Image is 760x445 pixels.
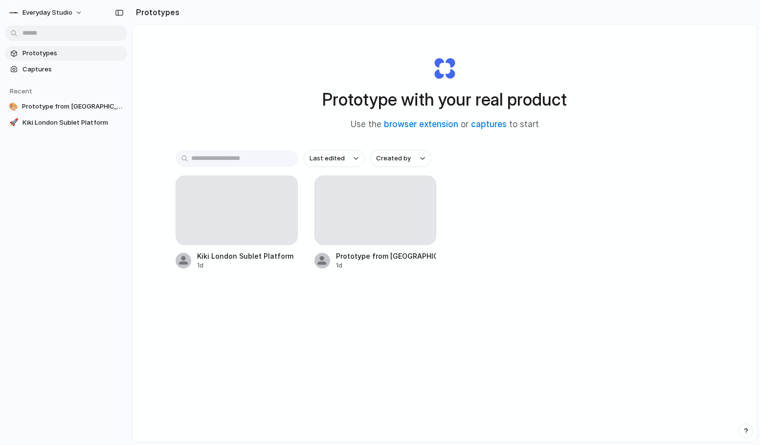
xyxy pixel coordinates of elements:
[197,261,293,270] div: 1d
[310,154,345,163] span: Last edited
[314,176,437,270] a: Prototype from [GEOGRAPHIC_DATA] | Sublet Homes from People Like You1d
[5,5,88,21] button: everyday studio
[336,251,437,261] div: Prototype from [GEOGRAPHIC_DATA] | Sublet Homes from People Like You
[176,176,298,270] a: Kiki London Sublet Platform1d
[384,119,458,129] a: browser extension
[5,99,127,114] a: 🎨Prototype from [GEOGRAPHIC_DATA] | Sublet Homes from People Like You
[336,261,437,270] div: 1d
[22,102,123,111] span: Prototype from [GEOGRAPHIC_DATA] | Sublet Homes from People Like You
[370,150,431,167] button: Created by
[9,118,19,128] div: 🚀
[197,251,293,261] div: Kiki London Sublet Platform
[10,87,32,95] span: Recent
[471,119,507,129] a: captures
[5,115,127,130] a: 🚀Kiki London Sublet Platform
[22,118,123,128] span: Kiki London Sublet Platform
[376,154,411,163] span: Created by
[132,6,179,18] h2: Prototypes
[5,62,127,77] a: Captures
[22,65,123,74] span: Captures
[22,48,123,58] span: Prototypes
[322,87,567,112] h1: Prototype with your real product
[5,46,127,61] a: Prototypes
[304,150,364,167] button: Last edited
[351,118,539,131] span: Use the or to start
[22,8,72,18] span: everyday studio
[9,102,18,111] div: 🎨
